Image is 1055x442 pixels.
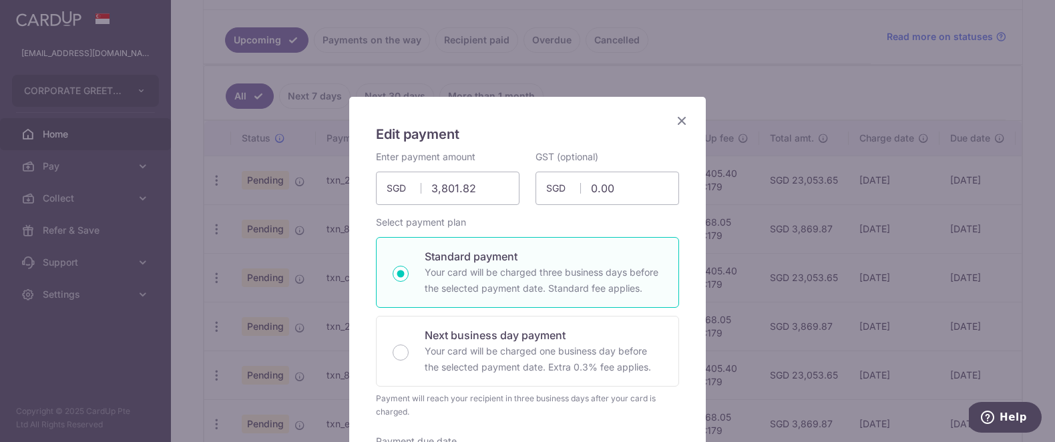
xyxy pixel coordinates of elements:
[387,182,421,195] span: SGD
[674,113,690,129] button: Close
[425,264,662,296] p: Your card will be charged three business days before the selected payment date. Standard fee appl...
[376,124,679,145] h5: Edit payment
[536,150,598,164] label: GST (optional)
[425,248,662,264] p: Standard payment
[425,343,662,375] p: Your card will be charged one business day before the selected payment date. Extra 0.3% fee applies.
[546,182,581,195] span: SGD
[536,172,679,205] input: 0.00
[425,327,662,343] p: Next business day payment
[376,172,519,205] input: 0.00
[376,150,475,164] label: Enter payment amount
[969,402,1042,435] iframe: Opens a widget where you can find more information
[376,216,466,229] label: Select payment plan
[376,392,679,419] div: Payment will reach your recipient in three business days after your card is charged.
